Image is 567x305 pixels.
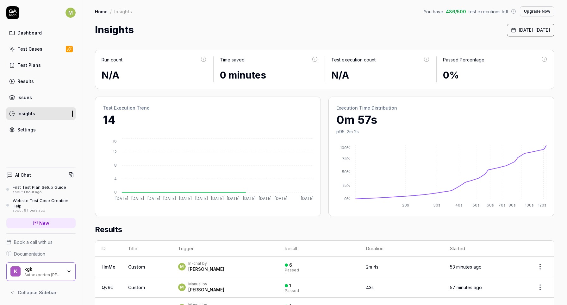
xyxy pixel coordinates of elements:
div: Test Cases [17,46,42,52]
tspan: 40s [455,203,463,207]
tspan: 80s [508,203,516,207]
th: Trigger [172,241,278,257]
div: kgk [24,266,62,272]
div: Autoexperten [PERSON_NAME] [24,272,62,277]
a: Test Cases [6,43,76,55]
time: 53 minutes ago [450,264,482,270]
tspan: [DATE] [131,196,144,201]
a: Test Plans [6,59,76,71]
tspan: 8 [114,163,117,168]
button: [DATE]-[DATE] [507,24,554,36]
span: New [39,220,49,226]
div: Time saved [220,56,245,63]
th: Result [278,241,360,257]
div: Manual by [188,282,224,287]
a: Issues [6,91,76,104]
div: Results [17,78,34,85]
a: Qv9U [102,285,114,290]
div: Passed [285,268,299,272]
div: 1 [289,283,291,289]
div: Issues [17,94,32,101]
tspan: 100s [525,203,534,207]
button: Upgrade Now [520,6,554,16]
th: ID [95,241,122,257]
tspan: [DATE] [195,196,208,201]
span: test executions left [469,8,508,15]
p: p95: 2m 2s [336,128,546,135]
div: about 6 hours ago [13,208,76,213]
h1: Insights [95,23,134,37]
span: k [10,266,21,276]
span: Documentation [14,251,45,257]
h4: AI Chat [15,172,31,178]
tspan: 0 [114,190,117,194]
tspan: [DATE] [163,196,176,201]
a: Insights [6,107,76,120]
time: 57 minutes ago [450,285,482,290]
tspan: [DATE] [211,196,224,201]
tspan: 30s [433,203,440,207]
tspan: 70s [498,203,506,207]
div: Passed Percentage [443,56,484,63]
div: In-chat by [188,261,224,266]
a: Documentation [6,251,76,257]
tspan: 20s [402,203,409,207]
div: [PERSON_NAME] [188,287,224,293]
tspan: 75% [342,156,350,161]
tspan: 50s [473,203,480,207]
div: N/A [331,68,430,82]
div: 0% [443,68,548,82]
th: Started [444,241,526,257]
a: Website Test Case Creation Helpabout 6 hours ago [6,198,76,213]
span: Custom [128,285,145,290]
tspan: 0% [344,196,350,201]
div: Settings [17,126,36,133]
span: M [178,283,186,291]
span: [DATE] - [DATE] [519,27,550,33]
div: Dashboard [17,29,42,36]
tspan: 12 [113,149,117,154]
div: Passed [285,289,299,293]
button: M [65,6,76,19]
div: 0 minutes [220,68,319,82]
th: Title [122,241,172,257]
a: Book a call with us [6,239,76,245]
a: Dashboard [6,27,76,39]
span: M [65,8,76,18]
tspan: [DATE] [147,196,160,201]
tspan: [DATE] [179,196,192,201]
span: You have [424,8,443,15]
p: 0m 57s [336,111,546,128]
div: First Test Plan Setup Guide [13,185,66,190]
div: Run count [102,56,122,63]
span: Custom [128,264,145,270]
button: Collapse Sidebar [6,286,76,299]
button: kkgkAutoexperten [PERSON_NAME] [6,262,76,281]
tspan: 50% [342,169,350,174]
tspan: [DATE] [243,196,256,201]
h2: Execution Time Distribution [336,105,546,111]
tspan: [DATE] [259,196,271,201]
th: Duration [360,241,444,257]
div: N/A [102,68,207,82]
p: 14 [103,111,313,128]
a: Results [6,75,76,87]
tspan: 25% [342,183,350,188]
h2: Test Execution Trend [103,105,313,111]
div: Website Test Case Creation Help [13,198,76,208]
time: 2m 4s [366,264,378,270]
tspan: 120s [538,203,546,207]
span: Collapse Sidebar [18,289,57,296]
tspan: 16 [113,139,117,143]
div: Insights [114,8,132,15]
a: HmMo [102,264,115,270]
div: [PERSON_NAME] [188,266,224,272]
tspan: [DATE] [115,196,128,201]
a: Home [95,8,108,15]
a: Settings [6,124,76,136]
div: 6 [289,262,292,268]
div: about 1 hour ago [13,190,66,194]
span: M [178,263,186,270]
tspan: [DATE] [227,196,240,201]
a: First Test Plan Setup Guideabout 1 hour ago [6,185,76,194]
